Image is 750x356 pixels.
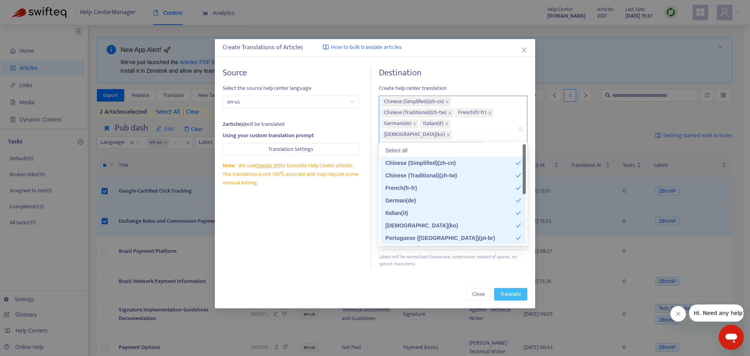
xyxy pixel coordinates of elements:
span: close [446,133,450,137]
span: Chinese (Traditional) ( zh-tw ) [384,108,446,118]
span: Italian ( it ) [423,119,443,129]
div: Portuguese ([GEOGRAPHIC_DATA]) ( pt-br ) [385,234,516,242]
span: Portuguese ([GEOGRAPHIC_DATA]) ( pt-br ) [384,141,477,150]
div: German ( de ) [385,196,516,205]
iframe: Button to launch messaging window [719,325,744,350]
div: [DEMOGRAPHIC_DATA] ( ko ) [385,221,516,230]
button: Close [466,288,491,301]
span: check [516,185,521,191]
span: [DEMOGRAPHIC_DATA] ( ko ) [384,130,445,140]
iframe: Close message [670,306,686,322]
div: French ( fr-fr ) [385,184,516,192]
span: close [445,122,449,126]
span: German ( de ) [384,119,411,129]
span: check [516,173,521,178]
span: close [448,111,452,115]
span: close [488,111,492,115]
span: Translate [500,290,521,299]
span: check [516,160,521,166]
span: close [521,47,527,53]
img: image-link [323,44,329,50]
div: Create Translations of Articles [223,43,527,52]
span: en-us [227,96,354,108]
h4: Destination [379,68,527,78]
span: check [516,235,521,241]
span: check [516,210,521,216]
span: Translation Settings [268,145,313,154]
span: Chinese (Simplified) ( zh-cn ) [384,97,444,107]
div: Chinese (Simplified) ( zh-cn ) [385,159,516,167]
span: Note: [223,161,235,170]
div: Italian ( it ) [385,209,516,217]
div: Select all [380,144,526,157]
div: Select all [385,146,521,155]
iframe: Message from company [689,304,744,322]
button: Translation Settings [223,143,359,156]
div: will be translated [223,120,359,129]
span: How to bulk translate articles [331,43,402,52]
span: Hi. Need any help? [5,5,56,12]
span: check [516,198,521,203]
a: How to bulk translate articles [323,43,402,52]
div: Chinese (Traditional) ( zh-tw ) [385,171,516,180]
span: Select the source help center language [223,84,359,93]
strong: 2 article(s) [223,120,246,129]
span: Close [472,290,485,299]
span: close [413,122,417,126]
div: Using your custom translation prompt [223,131,359,140]
div: Labels will be normalized (lowercase, underscores instead of spaces, no special characters). [379,253,527,268]
span: French ( fr-fr ) [458,108,486,118]
span: check [516,223,521,228]
a: OpenAI API [255,161,280,170]
h4: Source [223,68,359,78]
span: close [445,100,449,104]
span: Create help center translation [379,84,527,93]
div: We use to translate Help Center articles. The translation is not 100% accurate and may require so... [223,161,359,187]
button: Close [520,46,529,54]
button: Translate [494,288,527,301]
